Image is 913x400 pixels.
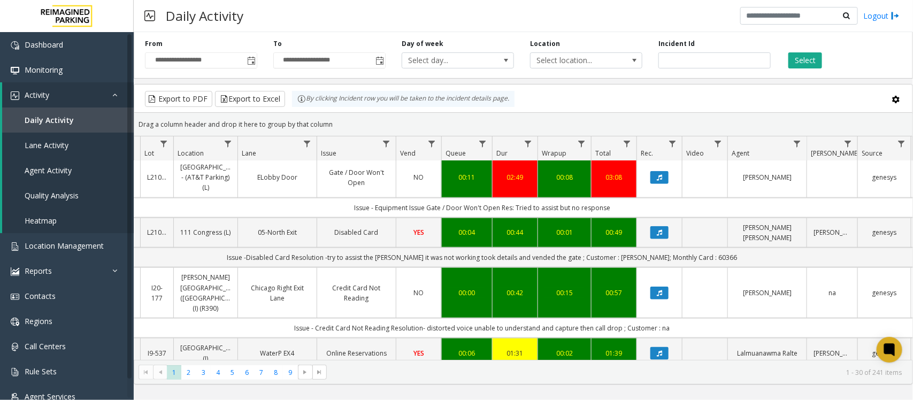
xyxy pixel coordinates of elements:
a: Wrapup Filter Menu [574,136,589,151]
span: Lot [144,149,154,158]
img: 'icon' [11,66,19,75]
a: L21066000 [147,227,167,237]
span: Lane [242,149,256,158]
a: genesys [864,288,904,298]
a: I9-537 [147,348,167,358]
a: Source Filter Menu [894,136,909,151]
a: [GEOGRAPHIC_DATA] (I) [180,343,231,363]
span: Go to the next page [301,368,310,376]
a: [PERSON_NAME] [PERSON_NAME] [734,222,800,243]
img: pageIcon [144,3,155,29]
a: Logout [863,10,900,21]
a: genesys [864,348,904,358]
span: Page 4 [211,365,225,380]
a: [PERSON_NAME] [814,348,851,358]
img: 'icon' [11,267,19,276]
a: na [814,288,851,298]
span: Reports [25,266,52,276]
a: 00:08 [544,172,585,182]
a: 00:11 [448,172,486,182]
span: Vend [400,149,416,158]
span: Quality Analysis [25,190,79,201]
a: NO [403,288,435,298]
span: YES [413,349,424,358]
span: Daily Activity [25,115,74,125]
img: 'icon' [11,293,19,301]
span: Dashboard [25,40,63,50]
span: Page 6 [240,365,254,380]
span: Agent [732,149,749,158]
a: [PERSON_NAME] [734,172,800,182]
span: Toggle popup [373,53,385,68]
a: 00:49 [598,227,630,237]
span: Page 5 [225,365,240,380]
a: 00:01 [544,227,585,237]
span: Monitoring [25,65,63,75]
a: Agent Activity [2,158,134,183]
img: 'icon' [11,343,19,351]
span: Agent Activity [25,165,72,175]
a: [GEOGRAPHIC_DATA] - (AT&T Parking) (L) [180,162,231,193]
a: Issue Filter Menu [379,136,394,151]
a: Activity [2,82,134,107]
span: Contacts [25,291,56,301]
span: Rec. [641,149,653,158]
a: genesys [864,227,904,237]
span: Page 2 [181,365,196,380]
a: 01:31 [499,348,531,358]
a: Parker Filter Menu [841,136,855,151]
a: Online Reservations [324,348,389,358]
span: Toggle popup [245,53,257,68]
a: Gate / Door Won't Open [324,167,389,188]
span: Select location... [531,53,619,68]
button: Select [788,52,822,68]
label: Incident Id [658,39,695,49]
span: Page 8 [268,365,283,380]
img: infoIcon.svg [297,95,306,103]
a: Credit Card Not Reading [324,283,389,303]
a: [PERSON_NAME][GEOGRAPHIC_DATA] ([GEOGRAPHIC_DATA]) (I) (R390) [180,272,231,313]
a: Agent Filter Menu [790,136,804,151]
span: Rule Sets [25,366,57,376]
a: 05-North Exit [244,227,310,237]
span: Page 1 [167,365,181,380]
div: 02:49 [499,172,531,182]
img: 'icon' [11,91,19,100]
a: Disabled Card [324,227,389,237]
a: NO [403,172,435,182]
span: Location Management [25,241,104,251]
span: NO [414,173,424,182]
a: Vend Filter Menu [425,136,439,151]
div: 00:42 [499,288,531,298]
span: Location [178,149,204,158]
span: Page 9 [283,365,297,380]
span: Heatmap [25,216,57,226]
a: 00:02 [544,348,585,358]
a: Heatmap [2,208,134,233]
img: 'icon' [11,368,19,376]
span: Video [686,149,704,158]
span: Go to the next page [298,365,312,380]
a: I20-177 [147,283,167,303]
span: YES [413,228,424,237]
a: 00:44 [499,227,531,237]
div: Data table [134,136,912,360]
div: 00:06 [448,348,486,358]
label: To [273,39,282,49]
span: Issue [321,149,336,158]
div: 00:04 [448,227,486,237]
img: 'icon' [11,242,19,251]
a: 00:00 [448,288,486,298]
span: Page 3 [196,365,211,380]
span: Call Centers [25,341,66,351]
a: 00:15 [544,288,585,298]
button: Export to Excel [215,91,285,107]
div: Drag a column header and drop it here to group by that column [134,115,912,134]
kendo-pager-info: 1 - 30 of 241 items [333,368,902,377]
a: WaterP EX4 [244,348,310,358]
a: YES [403,348,435,358]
